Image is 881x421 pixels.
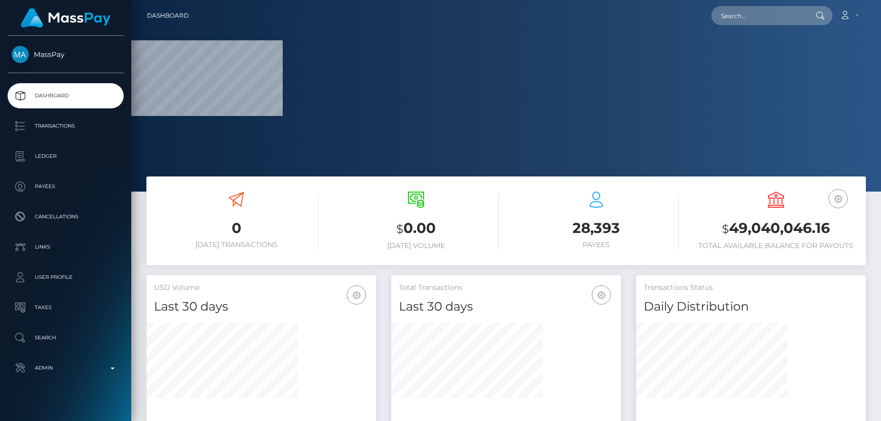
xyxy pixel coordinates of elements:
[8,265,124,290] a: User Profile
[8,325,124,350] a: Search
[8,144,124,169] a: Ledger
[154,240,319,249] h6: [DATE] Transactions
[12,360,120,376] p: Admin
[12,149,120,164] p: Ledger
[399,283,613,293] h5: Total Transactions
[8,83,124,108] a: Dashboard
[147,5,189,26] a: Dashboard
[12,209,120,224] p: Cancellations
[711,6,806,25] input: Search...
[8,174,124,199] a: Payees
[399,298,613,316] h4: Last 30 days
[8,113,124,139] a: Transactions
[12,88,120,103] p: Dashboard
[8,50,124,59] span: MassPay
[12,330,120,345] p: Search
[8,355,124,381] a: Admin
[514,240,679,249] h6: Payees
[21,8,111,28] img: MassPay Logo
[12,118,120,134] p: Transactions
[12,179,120,194] p: Payees
[12,46,29,63] img: MassPay
[154,218,319,238] h3: 0
[644,298,858,316] h4: Daily Distribution
[694,218,858,239] h3: 49,040,046.16
[8,204,124,229] a: Cancellations
[644,283,858,293] h5: Transactions Status
[154,298,369,316] h4: Last 30 days
[8,234,124,260] a: Links
[514,218,679,238] h3: 28,393
[334,218,498,239] h3: 0.00
[12,239,120,255] p: Links
[154,283,369,293] h5: USD Volume
[12,270,120,285] p: User Profile
[8,295,124,320] a: Taxes
[722,222,729,236] small: $
[396,222,403,236] small: $
[12,300,120,315] p: Taxes
[694,242,858,250] h6: Total Available Balance for Payouts
[334,242,498,250] h6: [DATE] Volume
